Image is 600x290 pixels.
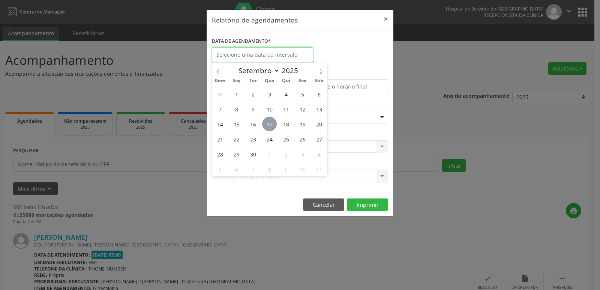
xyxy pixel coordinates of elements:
[302,79,388,94] input: Selecione o horário final
[229,162,244,176] span: Outubro 6, 2025
[245,78,261,83] span: Ter
[246,117,260,131] span: Setembro 16, 2025
[295,132,310,146] span: Setembro 26, 2025
[278,78,294,83] span: Qui
[213,87,227,101] span: Agosto 31, 2025
[235,65,280,76] select: Month
[295,162,310,176] span: Outubro 10, 2025
[279,147,293,161] span: Outubro 2, 2025
[212,15,298,25] h5: Relatório de agendamentos
[246,132,260,146] span: Setembro 23, 2025
[262,132,277,146] span: Setembro 24, 2025
[294,78,311,83] span: Sex
[295,117,310,131] span: Setembro 19, 2025
[229,87,244,101] span: Setembro 1, 2025
[280,66,304,75] input: Year
[262,102,277,116] span: Setembro 10, 2025
[279,117,293,131] span: Setembro 18, 2025
[212,78,228,83] span: Dom
[279,132,293,146] span: Setembro 25, 2025
[213,162,227,176] span: Outubro 5, 2025
[228,78,245,83] span: Seg
[311,78,327,83] span: Sáb
[229,117,244,131] span: Setembro 15, 2025
[312,132,326,146] span: Setembro 27, 2025
[229,132,244,146] span: Setembro 22, 2025
[246,87,260,101] span: Setembro 2, 2025
[295,102,310,116] span: Setembro 12, 2025
[213,132,227,146] span: Setembro 21, 2025
[312,147,326,161] span: Outubro 4, 2025
[295,147,310,161] span: Outubro 3, 2025
[261,78,278,83] span: Qua
[279,102,293,116] span: Setembro 11, 2025
[246,147,260,161] span: Setembro 30, 2025
[279,162,293,176] span: Outubro 9, 2025
[246,102,260,116] span: Setembro 9, 2025
[213,102,227,116] span: Setembro 7, 2025
[302,68,388,79] label: ATÉ
[229,102,244,116] span: Setembro 8, 2025
[246,162,260,176] span: Outubro 7, 2025
[262,147,277,161] span: Outubro 1, 2025
[312,117,326,131] span: Setembro 20, 2025
[212,47,313,62] input: Selecione uma data ou intervalo
[213,147,227,161] span: Setembro 28, 2025
[213,117,227,131] span: Setembro 14, 2025
[312,102,326,116] span: Setembro 13, 2025
[212,36,271,47] label: DATA DE AGENDAMENTO
[262,162,277,176] span: Outubro 8, 2025
[295,87,310,101] span: Setembro 5, 2025
[347,198,388,211] button: Imprimir
[279,87,293,101] span: Setembro 4, 2025
[262,87,277,101] span: Setembro 3, 2025
[378,10,393,28] button: Close
[312,87,326,101] span: Setembro 6, 2025
[229,147,244,161] span: Setembro 29, 2025
[303,198,344,211] button: Cancelar
[312,162,326,176] span: Outubro 11, 2025
[262,117,277,131] span: Setembro 17, 2025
